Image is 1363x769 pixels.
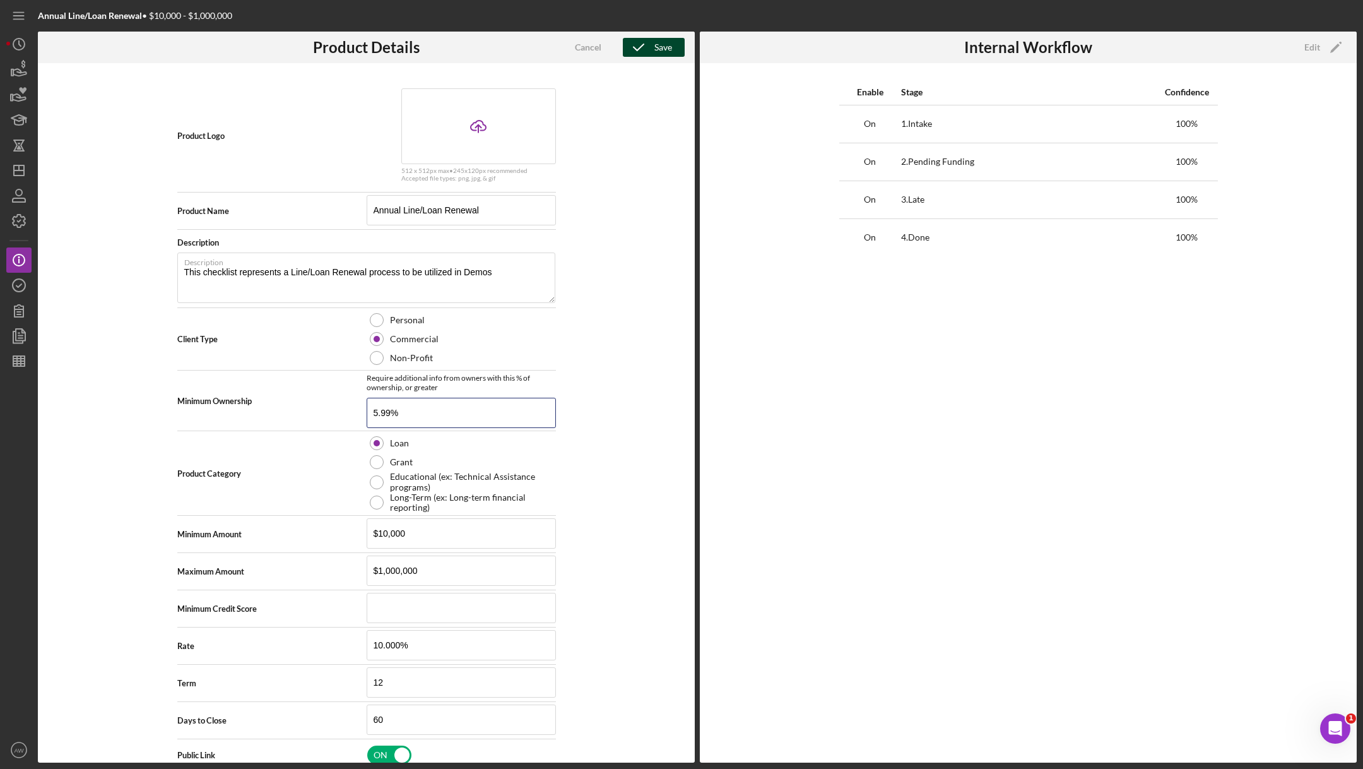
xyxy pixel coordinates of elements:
[177,750,367,760] span: Public Link
[177,641,367,651] span: Rate
[184,253,555,267] label: Description
[177,237,219,247] span: Description
[901,105,1156,143] td: 1 . Intake
[623,38,685,57] button: Save
[390,457,413,467] label: Grant
[901,80,1156,105] th: Stage
[390,472,553,492] label: Educational (ex: Technical Assistance programs)
[390,492,553,513] label: Long-Term (ex: Long-term financial reporting)
[390,334,439,344] label: Commercial
[177,715,367,725] span: Days to Close
[177,253,555,303] textarea: This checklist represents a Line/Loan Renewal process to be utilized in Demos
[1156,80,1218,105] th: Confidence
[177,206,367,216] span: Product Name
[313,39,420,56] h3: Product Details
[901,218,1156,256] td: 4 . Done
[38,11,232,21] div: • $10,000 - $1,000,000
[177,604,367,614] span: Minimum Credit Score
[390,315,425,325] label: Personal
[367,373,556,392] div: Require additional info from owners with this % of ownership, or greater
[839,105,901,143] td: On
[654,38,672,57] div: Save
[901,181,1156,218] td: 3 . Late
[177,334,367,344] span: Client Type
[1156,143,1218,181] td: 100 %
[177,468,367,479] span: Product Category
[390,438,409,448] label: Loan
[401,175,556,182] div: Accepted file types: png, jpg, & gif
[839,80,901,105] th: Enable
[1346,713,1356,724] span: 1
[177,529,367,539] span: Minimum Amount
[390,353,433,363] label: Non-Profit
[1156,105,1218,143] td: 100 %
[839,181,901,218] td: On
[177,396,367,406] span: Minimum Ownership
[177,678,367,688] span: Term
[839,143,901,181] td: On
[1156,218,1218,256] td: 100 %
[575,38,601,57] div: Cancel
[38,10,142,21] b: Annual Line/Loan Renewal
[1304,38,1320,57] div: Edit
[901,143,1156,181] td: 2 . Pending Funding
[14,747,24,754] text: AW
[1156,181,1218,218] td: 100 %
[839,218,901,256] td: On
[1297,38,1347,57] button: Edit
[6,737,32,763] button: AW
[1320,713,1350,744] iframe: Intercom live chat
[177,131,367,141] span: Product Logo
[177,566,367,576] span: Maximum Amount
[964,39,1092,56] h3: Internal Workflow
[557,38,620,57] button: Cancel
[401,167,556,175] div: 512 x 512px max • 245 x 120 px recommended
